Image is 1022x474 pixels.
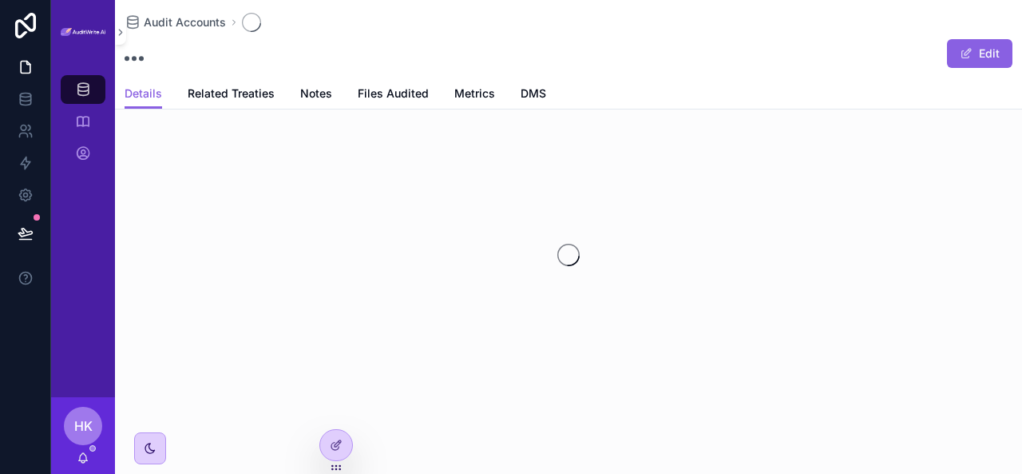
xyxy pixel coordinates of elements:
span: Audit Accounts [144,14,226,30]
a: Files Audited [358,79,429,111]
span: HK [74,416,93,436]
a: DMS [521,79,546,111]
span: Files Audited [358,86,429,102]
a: Metrics [454,79,495,111]
a: Details [125,79,162,110]
div: scrollable content [51,64,115,189]
button: Edit [947,39,1012,68]
a: Audit Accounts [125,14,226,30]
a: Notes [300,79,332,111]
span: DMS [521,86,546,102]
span: Notes [300,86,332,102]
span: Related Treaties [188,86,275,102]
img: App logo [61,28,105,37]
span: Metrics [454,86,495,102]
a: Related Treaties [188,79,275,111]
span: Details [125,86,162,102]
